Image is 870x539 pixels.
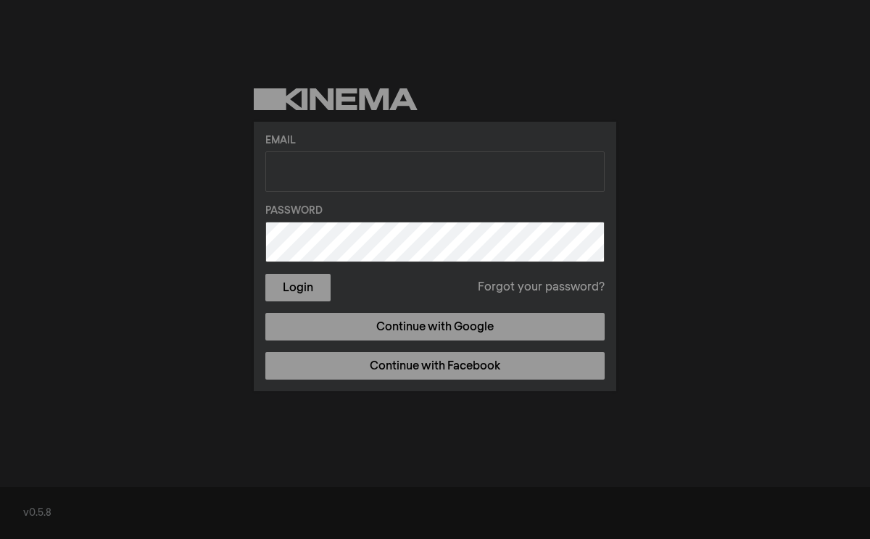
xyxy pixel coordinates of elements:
a: Continue with Facebook [265,352,605,380]
div: v0.5.8 [23,506,847,521]
a: Continue with Google [265,313,605,340]
label: Email [265,133,605,149]
a: Forgot your password? [478,279,605,296]
button: Login [265,274,331,301]
label: Password [265,204,605,219]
